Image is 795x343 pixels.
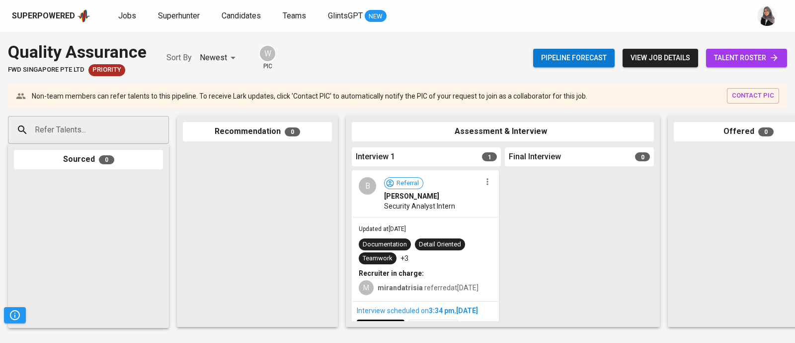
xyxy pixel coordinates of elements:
a: Teams [283,10,308,22]
div: Teamwork [363,254,393,263]
span: 0 [635,152,650,161]
img: sinta.windasari@glints.com [757,6,777,26]
div: Recommendation [183,122,332,141]
span: 3:34 PM [429,307,455,315]
a: Candidates [222,10,263,22]
span: view job details [631,52,690,64]
span: 0 [285,127,300,136]
button: Pipeline forecast [533,49,615,67]
a: Jobs [118,10,138,22]
span: Security Analyst Intern [384,201,455,211]
div: M [359,280,374,295]
p: Non-team members can refer talents to this pipeline. To receive Lark updates, click 'Contact PIC'... [32,91,587,101]
a: talent roster [706,49,787,67]
div: pic [259,45,276,71]
span: Candidates [222,11,261,20]
span: Jobs [118,11,136,20]
div: Quality Assurance [8,40,147,64]
span: Referral [393,179,423,188]
div: B [359,177,376,195]
div: Sourced [14,150,163,169]
div: New Job received from Demand Team [88,64,125,76]
span: Pipeline forecast [541,52,607,64]
span: Updated at [DATE] [359,226,406,232]
span: Superhunter [158,11,200,20]
span: 0 [99,155,114,164]
span: GlintsGPT [328,11,363,20]
span: 0 [758,127,774,136]
a: Superhunter [158,10,202,22]
span: Teams [283,11,306,20]
span: [PERSON_NAME] [384,191,439,201]
div: W [259,45,276,62]
p: +3 [400,253,408,263]
span: Final Interview [509,151,561,163]
button: Open [163,129,165,131]
span: referred at [DATE] [378,284,478,292]
img: app logo [77,8,90,23]
span: talent roster [714,52,779,64]
span: Priority [88,65,125,75]
span: [DATE] [456,307,478,315]
span: 1 [482,152,497,161]
button: view job details [623,49,698,67]
a: GlintsGPT NEW [328,10,387,22]
div: Detail Oriented [419,240,461,249]
span: Interview 1 [356,151,395,163]
b: mirandatrisia [378,284,423,292]
div: Newest [200,49,239,67]
span: FWD Singapore Pte Ltd [8,65,84,75]
button: Pipeline Triggers [4,307,26,323]
a: Superpoweredapp logo [12,8,90,23]
p: Newest [200,52,227,64]
div: Assessment & Interview [352,122,654,141]
div: Superpowered [12,10,75,22]
div: Interview scheduled on , [357,306,494,316]
b: Recruiter in charge: [359,269,424,277]
span: NEW [365,11,387,21]
span: contact pic [732,90,774,102]
button: contact pic [727,88,779,104]
p: Sort By [166,52,192,64]
div: Documentation [363,240,407,249]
